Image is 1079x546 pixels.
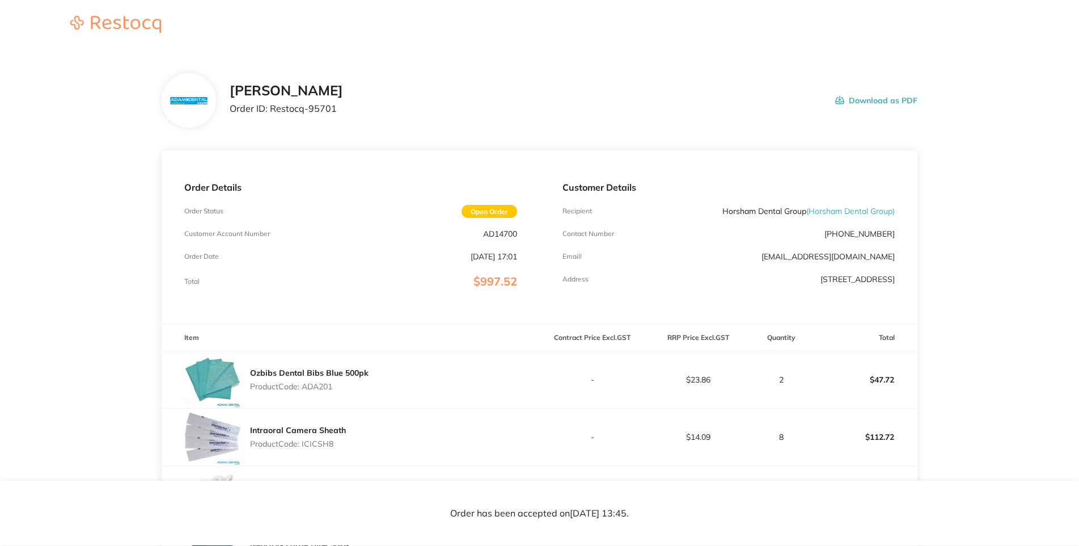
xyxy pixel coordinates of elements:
th: Quantity [751,325,811,351]
img: dGN2dzUzYQ [184,409,241,465]
span: Open Order [462,205,517,218]
a: [EMAIL_ADDRESS][DOMAIN_NAME] [761,251,895,262]
th: Total [811,325,917,351]
p: AD14700 [483,229,517,238]
img: Restocq logo [59,16,172,33]
p: $47.72 [812,366,917,393]
p: 8 [751,432,811,442]
h2: [PERSON_NAME] [230,83,343,99]
p: Product Code: ADA201 [250,382,369,391]
p: Order has been accepted on [DATE] 13:45 . [450,509,629,519]
p: Order ID: Restocq- 95701 [230,103,343,114]
span: ( Horsham Dental Group ) [806,206,895,216]
th: Item [162,325,539,351]
p: Horsham Dental Group [722,207,895,216]
p: - [540,432,645,442]
a: Ozbibs Dental Bibs Blue 500pk [250,368,369,378]
p: Product Code: ICICSH8 [250,439,346,448]
a: Intraoral Camera Sheath [250,425,346,435]
p: Total [184,278,200,285]
th: RRP Price Excl. GST [645,325,751,351]
a: Restocq logo [59,16,172,35]
p: [DATE] 17:01 [471,252,517,261]
p: 2 [751,375,811,384]
p: Recipient [562,207,592,215]
p: Customer Details [562,182,895,192]
p: [PHONE_NUMBER] [824,229,895,238]
p: [STREET_ADDRESS] [820,275,895,284]
p: $112.72 [812,423,917,451]
p: Customer Account Number [184,230,270,238]
button: Download as PDF [835,83,917,118]
img: N3hiYW42Mg [171,97,208,104]
p: Order Status [184,207,223,215]
img: cWg5bDJhcw [184,466,241,523]
p: - [540,375,645,384]
p: $14.09 [646,432,750,442]
p: Address [562,275,589,283]
th: Contract Price Excl. GST [540,325,645,351]
img: ODZ5ZjIxOA [184,351,241,408]
p: Emaill [562,253,582,261]
p: Order Date [184,253,219,261]
p: $23.86 [646,375,750,384]
p: Order Details [184,182,517,192]
span: $997.52 [473,274,517,288]
p: Contact Number [562,230,614,238]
